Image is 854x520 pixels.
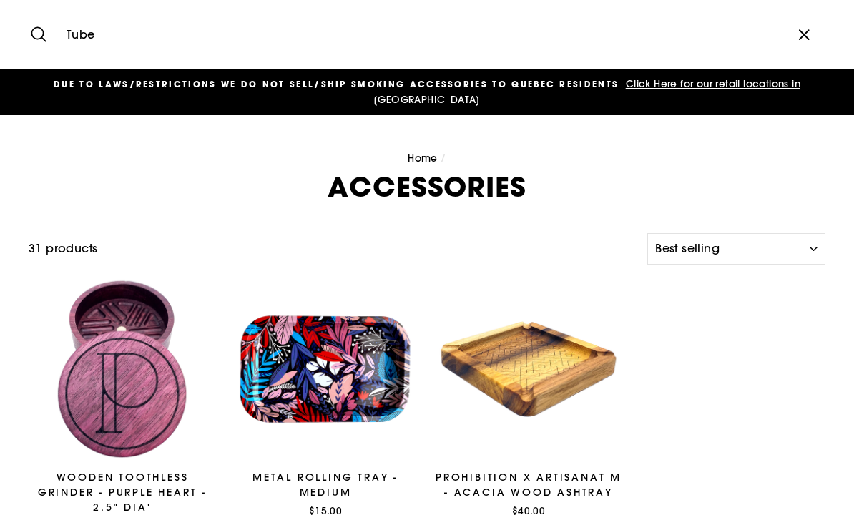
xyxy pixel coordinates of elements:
h1: ACCESSORIES [29,173,825,200]
div: METAL ROLLING TRAY - MEDIUM [232,470,419,500]
div: PROHIBITION X ARTISANAT M - ACACIA WOOD ASHTRAY [435,470,622,500]
div: $15.00 [232,504,419,518]
input: Search our store [59,11,782,59]
a: Home [408,152,438,165]
a: DUE TO LAWS/restrictions WE DO NOT SELL/SHIP SMOKING ACCESSORIES to qUEBEC RESIDENTS Click Here f... [32,77,822,108]
span: / [441,152,446,165]
nav: breadcrumbs [29,151,825,167]
div: 31 products [29,240,642,258]
span: Click Here for our retail locations in [GEOGRAPHIC_DATA] [373,77,800,106]
div: WOODEN TOOTHLESS GRINDER - PURPLE HEART - 2.5" DIA' [29,470,216,515]
span: DUE TO LAWS/restrictions WE DO NOT SELL/SHIP SMOKING ACCESSORIES to qUEBEC RESIDENTS [54,78,619,90]
div: $40.00 [435,504,622,518]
